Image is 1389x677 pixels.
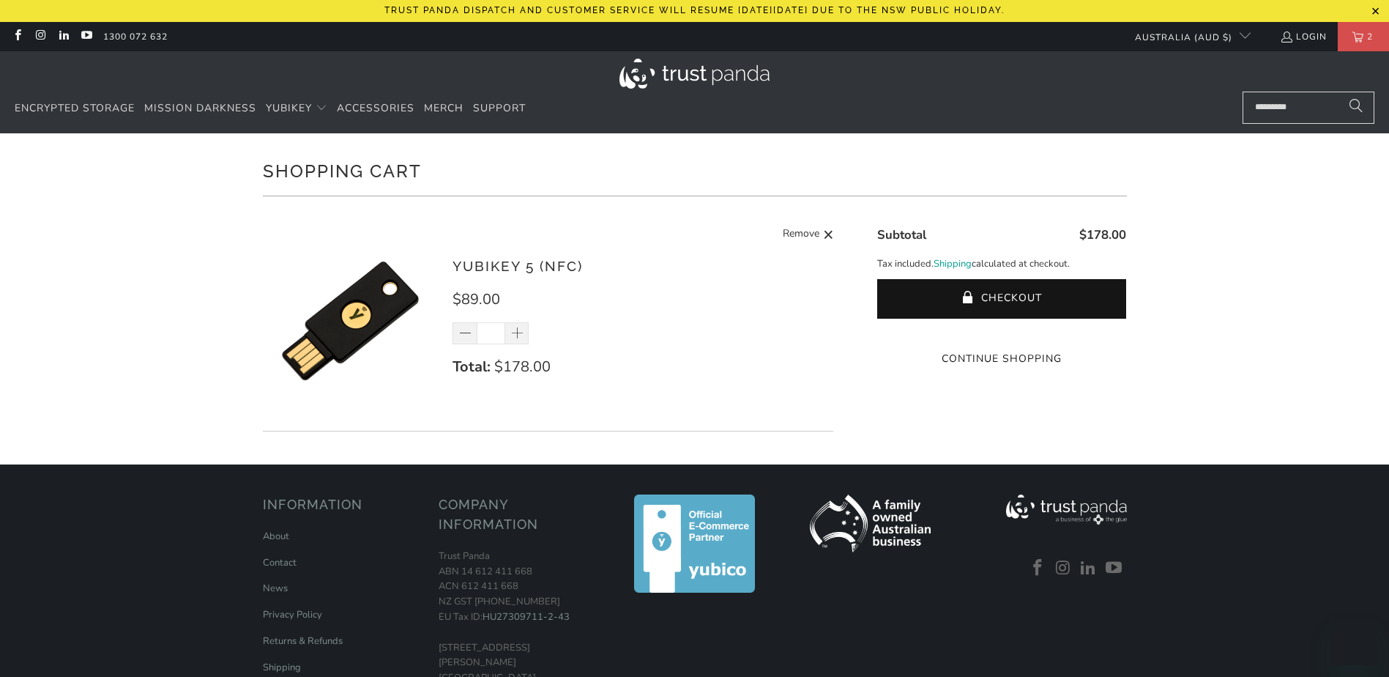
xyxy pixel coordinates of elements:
[1330,618,1377,665] iframe: Button to launch messaging window
[473,92,526,126] a: Support
[483,610,570,624] a: HU27309711-2-43
[1123,22,1251,51] button: Australia (AUD $)
[266,92,327,126] summary: YubiKey
[15,101,135,115] span: Encrypted Storage
[1363,22,1377,51] span: 2
[783,226,834,244] a: Remove
[619,59,770,89] img: Trust Panda Australia
[1079,226,1126,243] span: $178.00
[877,256,1126,272] p: Tax included. calculated at checkout.
[263,608,322,621] a: Privacy Policy
[1027,559,1049,578] a: Trust Panda Australia on Facebook
[15,92,526,126] nav: Translation missing: en.navigation.header.main_nav
[1078,559,1100,578] a: Trust Panda Australia on LinkedIn
[266,101,312,115] span: YubiKey
[934,256,972,272] a: Shipping
[424,92,463,126] a: Merch
[1280,29,1327,45] a: Login
[263,530,289,543] a: About
[384,5,1005,15] p: Trust Panda dispatch and customer service will resume [DATE][DATE] due to the NSW public holiday.
[263,635,343,648] a: Returns & Refunds
[263,155,1127,185] h1: Shopping Cart
[337,92,414,126] a: Accessories
[11,31,23,42] a: Trust Panda Australia on Facebook
[1052,559,1074,578] a: Trust Panda Australia on Instagram
[263,233,439,409] img: YubiKey 5 (NFC)
[453,289,500,309] span: $89.00
[263,582,288,595] a: News
[80,31,92,42] a: Trust Panda Australia on YouTube
[15,92,135,126] a: Encrypted Storage
[1243,92,1374,124] input: Search...
[1338,22,1389,51] a: 2
[144,101,256,115] span: Mission Darkness
[34,31,46,42] a: Trust Panda Australia on Instagram
[1103,559,1125,578] a: Trust Panda Australia on YouTube
[263,556,297,569] a: Contact
[57,31,70,42] a: Trust Panda Australia on LinkedIn
[1338,92,1374,124] button: Search
[877,279,1126,319] button: Checkout
[337,101,414,115] span: Accessories
[877,351,1126,367] a: Continue Shopping
[424,101,463,115] span: Merch
[783,226,819,244] span: Remove
[453,258,583,274] a: YubiKey 5 (NFC)
[103,29,168,45] a: 1300 072 632
[144,92,256,126] a: Mission Darkness
[877,226,926,243] span: Subtotal
[453,357,491,377] strong: Total:
[494,357,551,377] span: $178.00
[263,661,301,674] a: Shipping
[473,101,526,115] span: Support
